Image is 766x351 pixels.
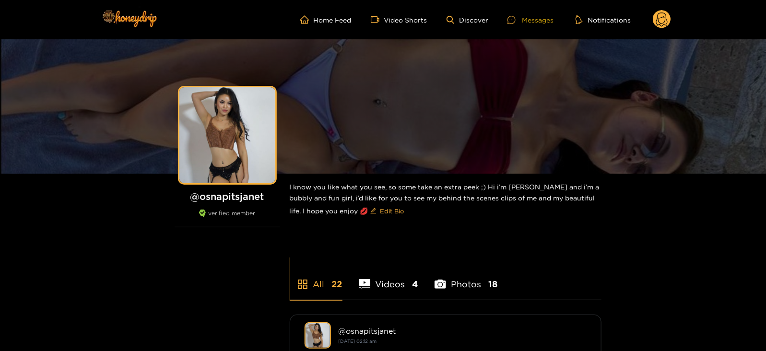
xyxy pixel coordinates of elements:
span: 18 [488,278,497,290]
li: Photos [435,257,497,300]
span: 4 [412,278,418,290]
div: Messages [507,14,554,25]
li: All [290,257,342,300]
a: Home Feed [300,15,352,24]
button: Notifications [573,15,634,24]
span: 22 [332,278,342,290]
a: Video Shorts [371,15,427,24]
li: Videos [359,257,418,300]
div: @ osnapitsjanet [339,327,587,335]
h1: @ osnapitsjanet [175,190,280,202]
div: verified member [175,210,280,227]
span: home [300,15,314,24]
img: osnapitsjanet [305,322,331,349]
small: [DATE] 02:12 am [339,339,377,344]
span: edit [370,208,377,215]
button: editEdit Bio [368,203,406,219]
span: Edit Bio [380,206,404,216]
div: I know you like what you see, so some take an extra peek ;) Hi i’m [PERSON_NAME] and i’m a bubbly... [290,174,601,226]
span: video-camera [371,15,384,24]
span: appstore [297,279,308,290]
a: Discover [447,16,488,24]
